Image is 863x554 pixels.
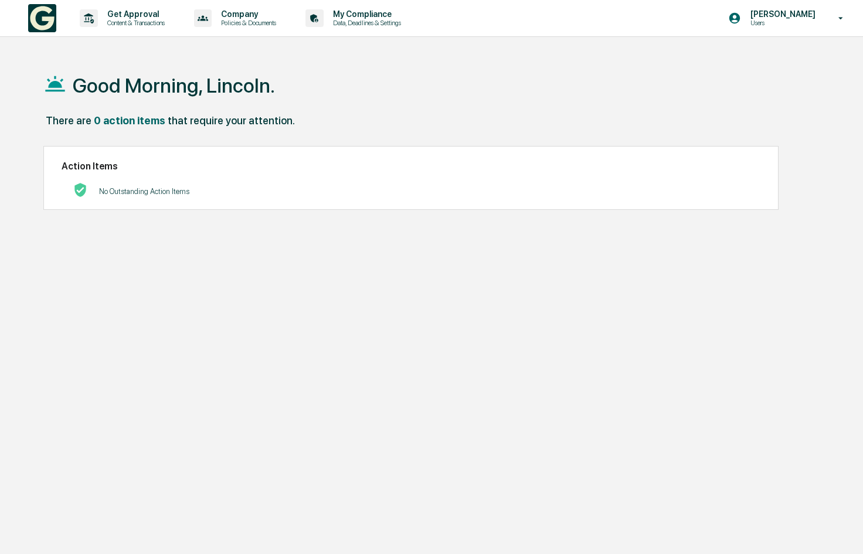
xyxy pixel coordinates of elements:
div: There are [46,114,91,127]
div: 0 action items [94,114,165,127]
h1: Good Morning, Lincoln. [73,74,275,97]
p: My Compliance [324,9,407,19]
p: [PERSON_NAME] [741,9,821,19]
img: No Actions logo [73,183,87,197]
p: Content & Transactions [98,19,171,27]
p: Policies & Documents [212,19,282,27]
p: No Outstanding Action Items [99,187,189,196]
p: Company [212,9,282,19]
p: Users [741,19,821,27]
img: logo [28,4,56,32]
h2: Action Items [62,161,760,172]
p: Get Approval [98,9,171,19]
p: Data, Deadlines & Settings [324,19,407,27]
div: that require your attention. [168,114,295,127]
